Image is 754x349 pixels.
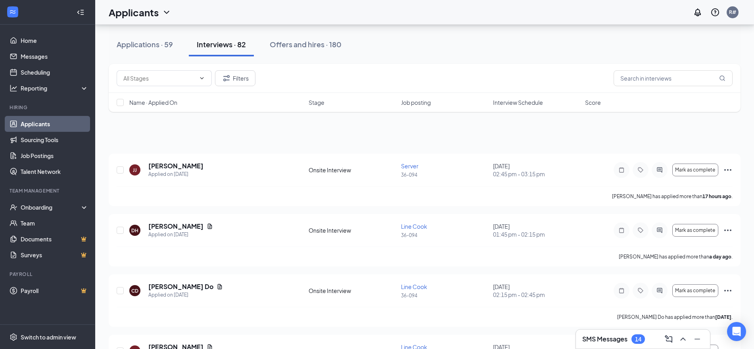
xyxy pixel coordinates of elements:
[655,167,664,173] svg: ActiveChat
[309,166,396,174] div: Onsite Interview
[21,132,88,148] a: Sourcing Tools
[401,283,427,290] span: Line Cook
[617,167,626,173] svg: Note
[617,287,626,294] svg: Note
[493,283,580,299] div: [DATE]
[207,223,213,229] svg: Document
[148,162,203,170] h5: [PERSON_NAME]
[729,9,736,15] div: R#
[635,336,641,343] div: 14
[197,39,246,49] div: Interviews · 82
[162,8,171,17] svg: ChevronDown
[617,227,626,233] svg: Note
[675,228,715,233] span: Mark as complete
[109,6,159,19] h1: Applicants
[270,39,342,49] div: Offers and hires · 180
[10,271,87,278] div: Payroll
[131,287,138,294] div: CD
[21,231,88,247] a: DocumentsCrown
[117,39,173,49] div: Applications · 59
[715,314,731,320] b: [DATE]
[21,64,88,80] a: Scheduling
[619,253,733,260] p: [PERSON_NAME] has applied more than .
[612,193,733,200] p: [PERSON_NAME] has applied more than .
[21,84,89,92] div: Reporting
[693,8,702,17] svg: Notifications
[493,98,543,106] span: Interview Schedule
[702,193,731,199] b: 17 hours ago
[662,333,675,345] button: ComposeMessage
[199,75,205,81] svg: ChevronDown
[664,334,673,344] svg: ComposeMessage
[710,8,720,17] svg: QuestionInfo
[21,116,88,132] a: Applicants
[77,8,84,16] svg: Collapse
[10,187,87,194] div: Team Management
[672,284,718,297] button: Mark as complete
[672,224,718,237] button: Mark as complete
[21,333,76,341] div: Switch to admin view
[215,70,255,86] button: Filter Filters
[709,254,731,260] b: a day ago
[678,334,688,344] svg: ChevronUp
[148,231,213,239] div: Applied on [DATE]
[655,227,664,233] svg: ActiveChat
[21,215,88,231] a: Team
[636,167,645,173] svg: Tag
[133,167,137,174] div: JJ
[148,282,213,291] h5: [PERSON_NAME] Do
[401,223,427,230] span: Line Cook
[148,291,223,299] div: Applied on [DATE]
[401,292,488,299] p: 36-094
[493,222,580,238] div: [DATE]
[10,333,17,341] svg: Settings
[148,222,203,231] h5: [PERSON_NAME]
[493,170,580,178] span: 02:45 pm - 03:15 pm
[309,226,396,234] div: Onsite Interview
[9,8,17,16] svg: WorkstreamLogo
[723,286,733,295] svg: Ellipses
[691,333,704,345] button: Minimize
[10,84,17,92] svg: Analysis
[401,162,418,170] span: Server
[672,164,718,176] button: Mark as complete
[693,334,702,344] svg: Minimize
[217,283,223,290] svg: Document
[309,287,396,295] div: Onsite Interview
[614,70,733,86] input: Search in interviews
[401,98,431,106] span: Job posting
[21,33,88,48] a: Home
[10,104,87,111] div: Hiring
[401,172,488,178] p: 36-094
[582,335,627,343] h3: SMS Messages
[723,226,733,235] svg: Ellipses
[222,73,231,83] svg: Filter
[493,162,580,178] div: [DATE]
[675,167,715,173] span: Mark as complete
[585,98,601,106] span: Score
[131,227,138,234] div: DH
[148,170,203,178] div: Applied on [DATE]
[21,164,88,179] a: Talent Network
[21,148,88,164] a: Job Postings
[129,98,177,106] span: Name · Applied On
[617,314,733,320] p: [PERSON_NAME] Do has applied more than .
[21,247,88,263] a: SurveysCrown
[636,227,645,233] svg: Tag
[675,288,715,293] span: Mark as complete
[21,283,88,299] a: PayrollCrown
[677,333,689,345] button: ChevronUp
[493,230,580,238] span: 01:45 pm - 02:15 pm
[10,203,17,211] svg: UserCheck
[719,75,725,81] svg: MagnifyingGlass
[727,322,746,341] div: Open Intercom Messenger
[493,291,580,299] span: 02:15 pm - 02:45 pm
[21,203,82,211] div: Onboarding
[636,287,645,294] svg: Tag
[309,98,324,106] span: Stage
[401,232,488,239] p: 36-094
[655,287,664,294] svg: ActiveChat
[723,165,733,175] svg: Ellipses
[21,48,88,64] a: Messages
[123,74,196,83] input: All Stages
